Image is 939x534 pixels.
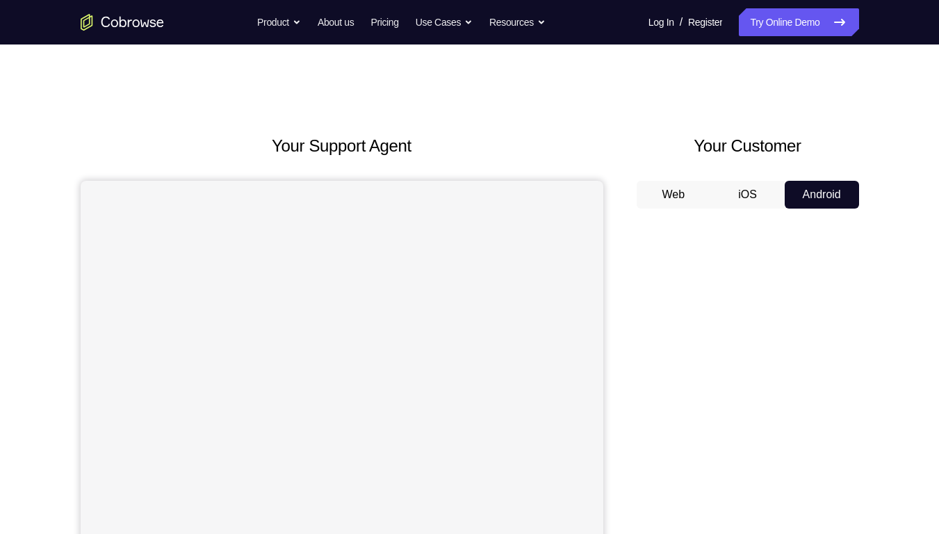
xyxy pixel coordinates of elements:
[637,133,859,159] h2: Your Customer
[688,8,722,36] a: Register
[710,181,785,209] button: iOS
[318,8,354,36] a: About us
[739,8,858,36] a: Try Online Demo
[648,8,674,36] a: Log In
[257,8,301,36] button: Product
[489,8,546,36] button: Resources
[81,14,164,31] a: Go to the home page
[785,181,859,209] button: Android
[81,133,603,159] h2: Your Support Agent
[680,14,683,31] span: /
[370,8,398,36] a: Pricing
[637,181,711,209] button: Web
[416,8,473,36] button: Use Cases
